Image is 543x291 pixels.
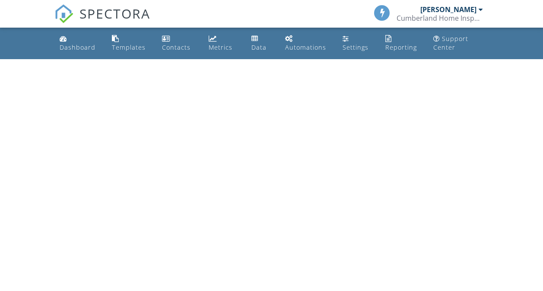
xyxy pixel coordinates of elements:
[209,43,232,51] div: Metrics
[420,5,476,14] div: [PERSON_NAME]
[60,43,95,51] div: Dashboard
[430,31,487,56] a: Support Center
[382,31,423,56] a: Reporting
[205,31,241,56] a: Metrics
[251,43,267,51] div: Data
[159,31,198,56] a: Contacts
[282,31,332,56] a: Automations (Basic)
[108,31,152,56] a: Templates
[112,43,146,51] div: Templates
[54,4,73,23] img: The Best Home Inspection Software - Spectora
[162,43,191,51] div: Contacts
[385,43,417,51] div: Reporting
[79,4,150,22] span: SPECTORA
[54,12,150,30] a: SPECTORA
[248,31,275,56] a: Data
[397,14,483,22] div: Cumberland Home Inspection LLC
[343,43,368,51] div: Settings
[56,31,102,56] a: Dashboard
[433,35,468,51] div: Support Center
[339,31,375,56] a: Settings
[285,43,326,51] div: Automations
